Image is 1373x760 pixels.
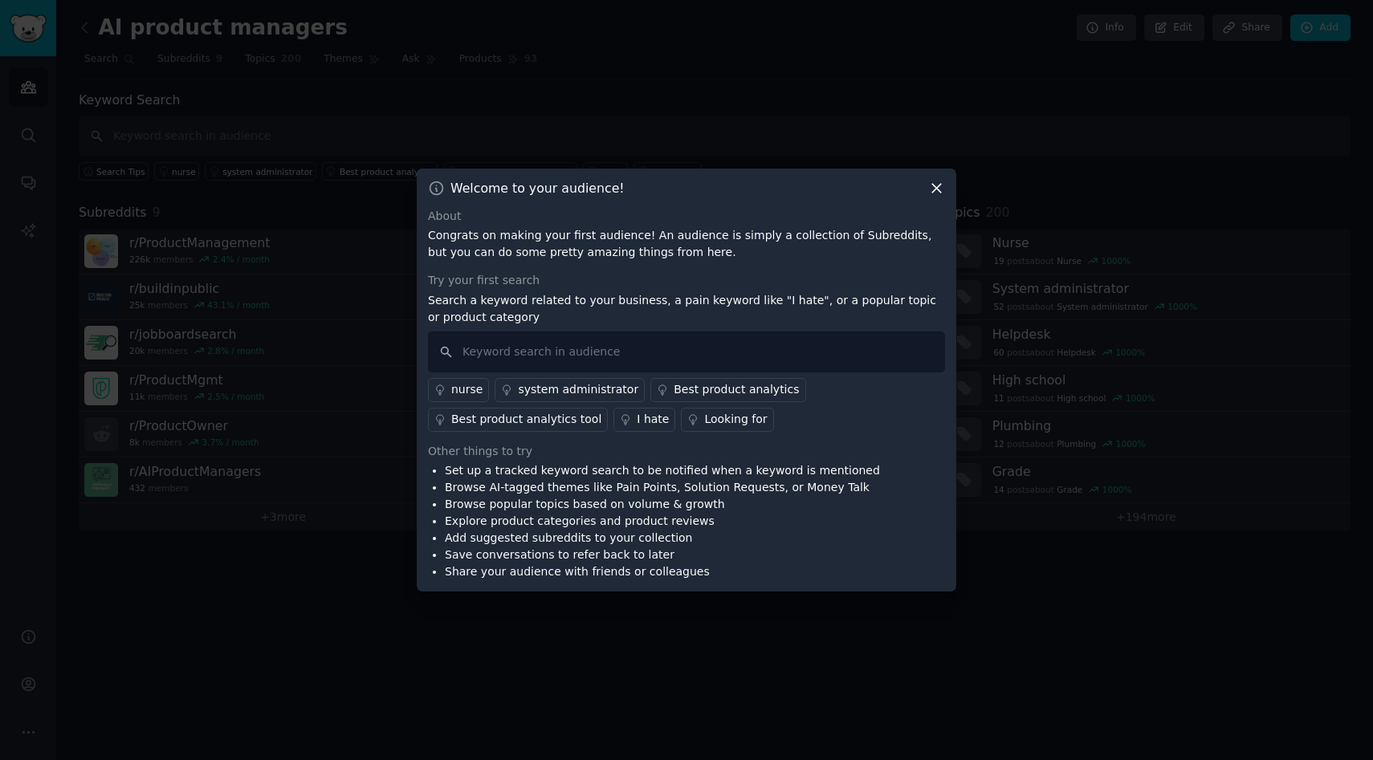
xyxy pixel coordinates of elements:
li: Save conversations to refer back to later [445,547,880,563]
h3: Welcome to your audience! [450,180,625,197]
li: Share your audience with friends or colleagues [445,563,880,580]
p: Search a keyword related to your business, a pain keyword like "I hate", or a popular topic or pr... [428,292,945,326]
div: system administrator [518,381,638,398]
li: Browse popular topics based on volume & growth [445,496,880,513]
div: Other things to try [428,443,945,460]
div: Best product analytics tool [451,411,601,428]
a: nurse [428,378,489,402]
p: Congrats on making your first audience! An audience is simply a collection of Subreddits, but you... [428,227,945,261]
li: Explore product categories and product reviews [445,513,880,530]
div: Best product analytics [674,381,799,398]
li: Set up a tracked keyword search to be notified when a keyword is mentioned [445,462,880,479]
a: Looking for [681,408,773,432]
input: Keyword search in audience [428,331,945,372]
div: Try your first search [428,272,945,289]
div: Looking for [704,411,767,428]
a: system administrator [495,378,645,402]
a: Best product analytics tool [428,408,608,432]
div: About [428,208,945,225]
div: I hate [637,411,669,428]
a: Best product analytics [650,378,805,402]
div: nurse [451,381,483,398]
li: Add suggested subreddits to your collection [445,530,880,547]
li: Browse AI-tagged themes like Pain Points, Solution Requests, or Money Talk [445,479,880,496]
a: I hate [613,408,675,432]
